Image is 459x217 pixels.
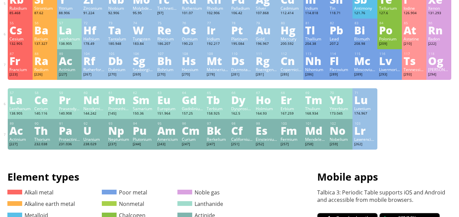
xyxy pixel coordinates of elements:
[83,41,105,47] div: 178.49
[305,106,326,111] div: Thulium
[305,91,326,95] div: 69
[83,125,105,136] div: U
[59,25,80,35] div: La
[354,136,375,142] div: Lawrencium
[281,11,302,16] div: 112.414
[83,111,105,117] div: 144.242
[207,11,228,16] div: 102.906
[428,21,449,25] div: 86
[354,41,375,47] div: 208.98
[305,94,326,105] div: Tm
[9,125,31,136] div: Ac
[207,41,228,47] div: 192.217
[84,91,105,95] div: 60
[256,52,277,56] div: 111
[404,36,425,41] div: Astatine
[281,55,302,66] div: Cn
[133,136,154,142] div: Plutonium
[9,72,31,77] div: [223]
[34,106,55,111] div: Cerium
[7,189,53,196] a: Alkali metal
[35,21,55,25] div: 56
[354,72,375,77] div: [289]
[207,125,228,136] div: Bk
[231,106,252,111] div: Dysprosium
[10,52,31,56] div: 87
[428,55,449,66] div: Og
[330,106,351,111] div: Ytterbium
[133,21,154,25] div: 74
[207,121,228,126] div: 97
[379,52,400,56] div: 116
[305,25,326,35] div: Tl
[10,91,31,95] div: 57
[256,136,277,142] div: Einsteinium
[133,67,154,72] div: Seaborgium
[182,36,203,41] div: Osmium
[256,91,277,95] div: 67
[84,121,105,126] div: 92
[330,41,351,47] div: 207.2
[9,11,31,16] div: 85.468
[34,72,55,77] div: [226]
[354,11,375,16] div: 121.76
[231,111,252,117] div: 162.5
[59,5,80,11] div: Yttrium
[182,72,203,77] div: [270]
[281,41,302,47] div: 200.592
[83,5,105,11] div: Zirconium
[404,55,425,66] div: Ts
[354,106,375,111] div: Lutetium
[305,55,326,66] div: Nh
[34,41,55,47] div: 137.327
[354,36,375,41] div: Bismuth
[102,200,144,208] a: Nonmetal
[177,189,220,196] a: Noble gas
[133,94,154,105] div: Sm
[34,94,55,105] div: Ce
[133,25,154,35] div: W
[330,5,351,11] div: Tin
[84,52,105,56] div: 104
[109,52,129,56] div: 105
[256,67,277,72] div: Roentgenium
[281,91,302,95] div: 68
[59,94,80,105] div: Pr
[305,5,326,11] div: Indium
[83,106,105,111] div: Neodymium
[133,41,154,47] div: 183.84
[157,25,178,35] div: Re
[158,52,178,56] div: 107
[34,25,55,35] div: Ba
[83,55,105,66] div: Rf
[207,5,228,11] div: Rhodium
[109,91,129,95] div: 61
[281,94,302,105] div: Er
[404,67,425,72] div: Tennessine
[35,121,55,126] div: 90
[182,52,203,56] div: 108
[9,25,31,35] div: Cs
[379,72,400,77] div: [293]
[305,121,326,126] div: 101
[83,67,105,72] div: Rutherfordium
[379,11,400,16] div: 127.6
[330,25,351,35] div: Pb
[133,106,154,111] div: Samarium
[9,106,31,111] div: Lanthanum
[83,142,105,147] div: 238.029
[83,36,105,41] div: Hafnium
[305,136,326,142] div: Mendelevium
[428,25,449,35] div: Rn
[354,121,375,126] div: 103
[404,72,425,77] div: [293]
[354,5,375,11] div: Antimony
[207,136,228,142] div: Berkelium
[281,111,302,117] div: 167.259
[428,5,449,11] div: Xenon
[35,52,55,56] div: 88
[256,72,277,77] div: [281]
[281,52,302,56] div: 112
[59,52,80,56] div: 89
[108,36,129,41] div: Tantalum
